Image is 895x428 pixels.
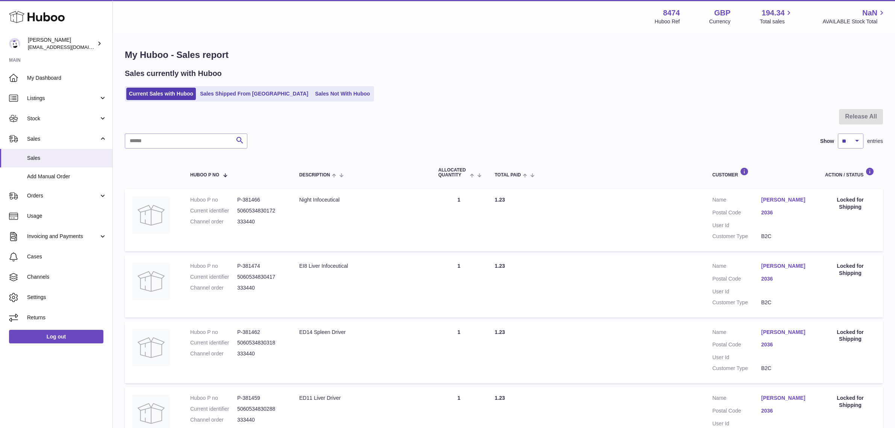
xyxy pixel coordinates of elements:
[190,350,237,357] dt: Channel order
[190,218,237,225] dt: Channel order
[190,339,237,346] dt: Current identifier
[761,299,810,306] dd: B2C
[712,354,761,361] dt: User Id
[655,18,680,25] div: Huboo Ref
[27,192,99,199] span: Orders
[431,255,487,317] td: 1
[28,36,95,51] div: [PERSON_NAME]
[9,38,20,49] img: internalAdmin-8474@internal.huboo.com
[27,95,99,102] span: Listings
[237,263,284,270] dd: P-381474
[125,68,222,79] h2: Sales currently with Huboo
[237,218,284,225] dd: 333440
[495,395,505,401] span: 1.23
[190,416,237,423] dt: Channel order
[714,8,730,18] strong: GBP
[495,173,521,178] span: Total paid
[27,115,99,122] span: Stock
[712,341,761,350] dt: Postal Code
[237,350,284,357] dd: 333440
[197,88,311,100] a: Sales Shipped From [GEOGRAPHIC_DATA]
[867,138,883,145] span: entries
[712,196,761,205] dt: Name
[761,196,810,203] a: [PERSON_NAME]
[27,273,107,281] span: Channels
[237,339,284,346] dd: 5060534830318
[9,330,103,343] a: Log out
[237,273,284,281] dd: 5060534830417
[27,233,99,240] span: Invoicing and Payments
[709,18,731,25] div: Currency
[761,341,810,348] a: 2036
[820,138,834,145] label: Show
[712,167,810,178] div: Customer
[712,275,761,284] dt: Postal Code
[495,329,505,335] span: 1.23
[495,263,505,269] span: 1.23
[822,18,886,25] span: AVAILABLE Stock Total
[761,407,810,414] a: 2036
[760,18,793,25] span: Total sales
[431,189,487,251] td: 1
[862,8,877,18] span: NaN
[132,196,170,234] img: no-photo.jpg
[825,263,875,277] div: Locked for Shipping
[712,209,761,218] dt: Postal Code
[237,405,284,413] dd: 5060534830288
[27,294,107,301] span: Settings
[761,209,810,216] a: 2036
[132,263,170,300] img: no-photo.jpg
[27,314,107,321] span: Returns
[712,222,761,229] dt: User Id
[28,44,111,50] span: [EMAIL_ADDRESS][DOMAIN_NAME]
[712,395,761,404] dt: Name
[825,167,875,178] div: Action / Status
[299,329,423,336] div: ED14 Spleen Driver
[299,263,423,270] div: EI8 Liver Infoceutical
[125,49,883,61] h1: My Huboo - Sales report
[712,365,761,372] dt: Customer Type
[822,8,886,25] a: NaN AVAILABLE Stock Total
[712,288,761,295] dt: User Id
[431,321,487,384] td: 1
[27,155,107,162] span: Sales
[132,329,170,366] img: no-photo.jpg
[190,207,237,214] dt: Current identifier
[190,196,237,203] dt: Huboo P no
[761,365,810,372] dd: B2C
[27,253,107,260] span: Cases
[299,173,330,178] span: Description
[761,233,810,240] dd: B2C
[761,263,810,270] a: [PERSON_NAME]
[712,420,761,427] dt: User Id
[825,329,875,343] div: Locked for Shipping
[190,405,237,413] dt: Current identifier
[438,168,468,178] span: ALLOCATED Quantity
[27,74,107,82] span: My Dashboard
[712,407,761,416] dt: Postal Code
[237,284,284,291] dd: 333440
[27,135,99,143] span: Sales
[761,395,810,402] a: [PERSON_NAME]
[237,416,284,423] dd: 333440
[712,299,761,306] dt: Customer Type
[761,275,810,282] a: 2036
[190,395,237,402] dt: Huboo P no
[237,196,284,203] dd: P-381466
[712,233,761,240] dt: Customer Type
[126,88,196,100] a: Current Sales with Huboo
[237,395,284,402] dd: P-381459
[495,197,505,203] span: 1.23
[663,8,680,18] strong: 8474
[190,284,237,291] dt: Channel order
[761,329,810,336] a: [PERSON_NAME]
[312,88,373,100] a: Sales Not With Huboo
[760,8,793,25] a: 194.34 Total sales
[190,329,237,336] dt: Huboo P no
[237,207,284,214] dd: 5060534830172
[27,212,107,220] span: Usage
[237,329,284,336] dd: P-381462
[299,196,423,203] div: Night Infoceutical
[825,395,875,409] div: Locked for Shipping
[762,8,784,18] span: 194.34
